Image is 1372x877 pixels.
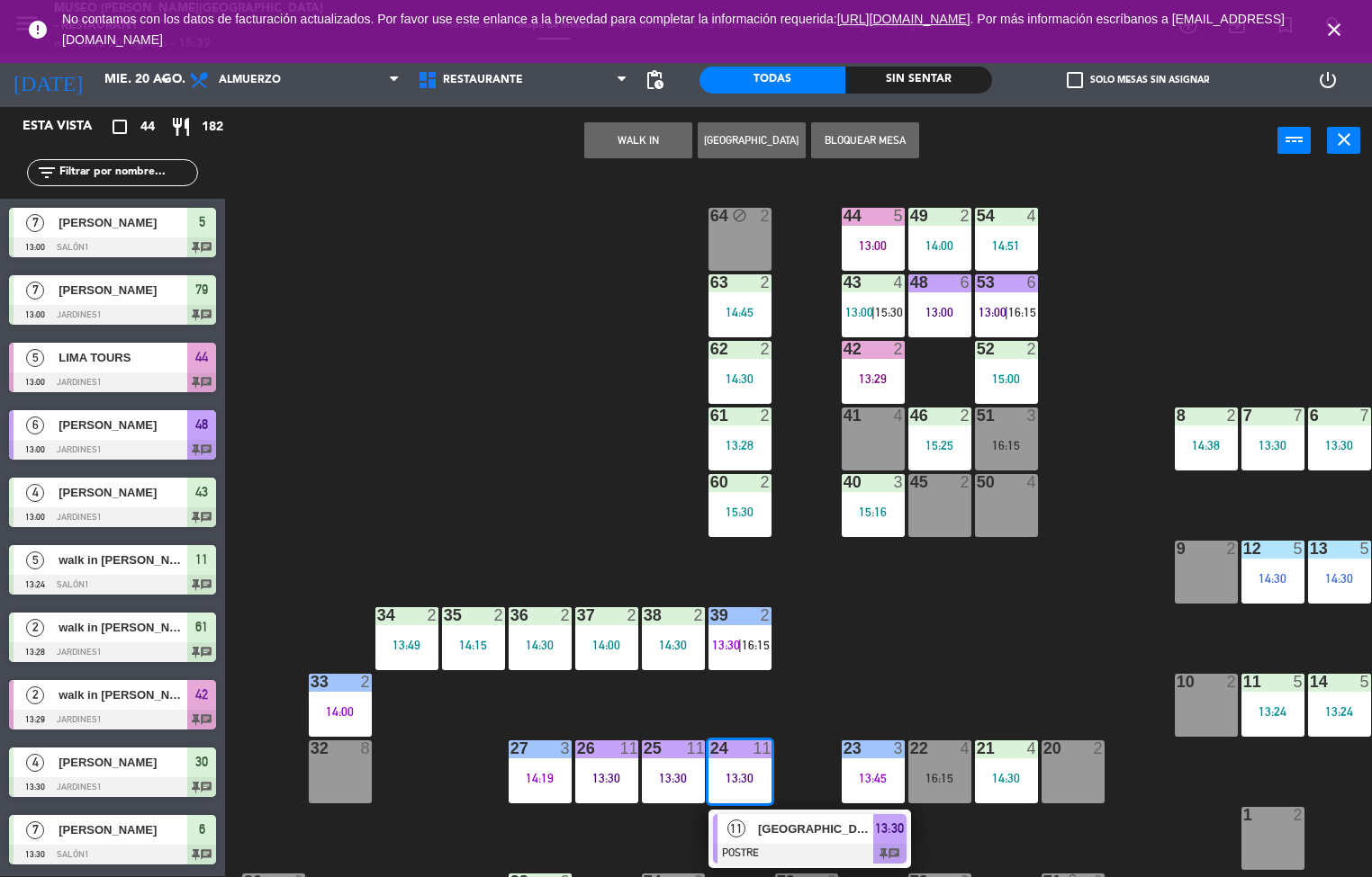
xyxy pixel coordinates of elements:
[1026,208,1037,224] div: 4
[9,120,50,147] span: 54
[709,240,772,253] div: 13:00
[1067,73,1209,89] label: Solo mesas sin asignar
[199,211,205,233] span: 5
[577,607,578,623] div: 37
[710,208,711,224] div: 64
[760,275,771,291] div: 2
[1226,541,1237,558] div: 2
[811,122,919,158] button: Bloquear Mesa
[1177,675,1178,691] div: 10
[1026,474,1037,490] div: 4
[1293,541,1304,557] div: 5
[1226,674,1237,690] div: 2
[1241,440,1304,452] div: 13:30
[1177,541,1178,558] div: 9
[1177,541,1178,557] div: 9
[871,439,875,453] span: |
[26,349,44,367] span: 5
[979,239,1006,254] span: 13:00
[9,239,62,254] span: SENTADA
[977,341,978,357] div: 52
[700,67,845,94] div: Todas
[710,275,711,291] div: 63
[1177,407,1178,424] div: 8
[9,301,184,389] div: CONDOR TRAVEL / [PERSON_NAME] x 4
[893,474,904,490] div: 3
[627,607,637,623] div: 2
[760,342,771,358] div: 2
[1026,342,1037,358] div: 1
[842,373,905,386] div: 13:29
[1323,19,1345,40] i: close
[1226,541,1237,557] div: 2
[36,162,58,183] i: filter_list
[977,407,978,424] div: 51
[977,408,978,425] div: 51
[195,279,208,300] span: 79
[1008,305,1036,319] span: 16:15
[960,474,970,490] div: 2
[893,408,904,425] div: 3
[35,514,125,528] span: Menú turístico 2
[977,208,978,224] div: 54
[875,305,903,319] span: 15:30
[975,506,1038,519] div: 13:32
[760,607,771,623] div: 2
[1177,674,1178,690] div: 10
[26,214,44,232] span: 7
[908,240,971,253] div: 16:15
[68,436,100,469] i: star
[15,576,35,595] i: subject
[1241,572,1304,585] div: 14:30
[642,639,705,651] div: 14:30
[9,182,45,218] span: 5
[109,116,131,138] i: crop_square
[1284,130,1305,151] i: power_input
[842,506,905,518] div: 15:16
[27,19,49,40] i: error
[975,440,1038,452] div: 13:30
[709,440,772,452] div: 13:28
[112,122,133,144] i: open_in_new
[140,117,155,138] span: 44
[50,190,175,210] span: Jardines1
[9,396,216,427] div: Visitas: 0
[960,475,970,491] div: 1
[710,475,711,491] div: 60
[910,209,911,225] div: 49
[311,674,311,690] div: 33
[15,633,35,653] i: person_pin
[493,608,504,624] div: 2
[710,342,711,358] div: 62
[150,122,172,144] i: receipt
[219,75,281,87] span: Almuerzo
[709,640,772,652] div: 13:30
[59,483,187,502] span: [PERSON_NAME]
[1198,675,1214,690] i: block
[710,341,711,357] div: 62
[1026,275,1037,291] div: 6
[837,12,970,26] a: [URL][DOMAIN_NAME]
[908,440,971,452] div: 13:30
[360,675,371,691] div: 2
[760,475,771,491] div: 2
[1241,439,1304,452] div: 13:30
[975,439,1038,452] div: 16:15
[62,12,1285,47] span: No contamos con los datos de facturación actualizados. Por favor use este enlance a la brevedad p...
[1333,129,1355,150] i: close
[977,274,978,291] div: 53
[742,638,770,652] span: 16:15
[977,475,978,491] div: 50
[1308,440,1371,452] div: 13:30
[1359,674,1370,690] div: 5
